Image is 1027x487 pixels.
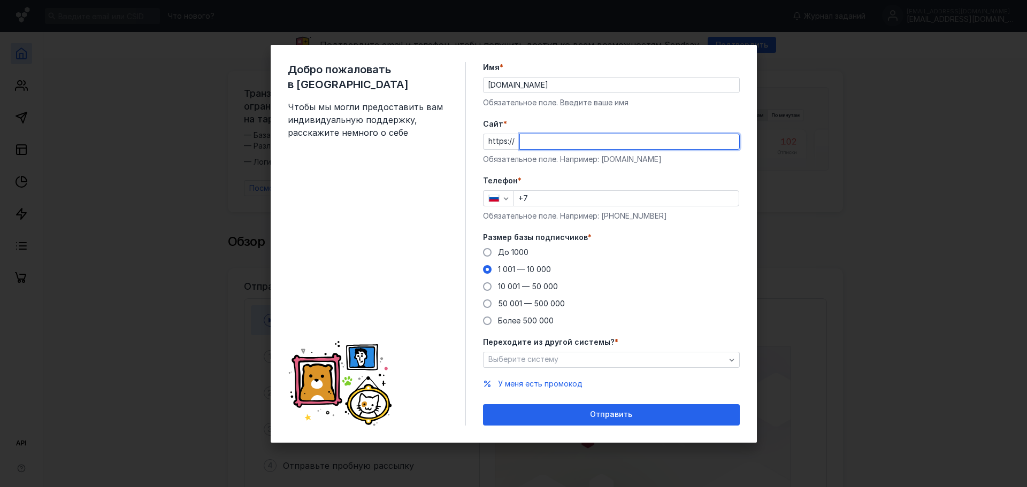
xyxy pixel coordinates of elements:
[483,154,740,165] div: Обязательное поле. Например: [DOMAIN_NAME]
[483,119,503,129] span: Cайт
[488,354,558,364] span: Выберите систему
[483,175,518,186] span: Телефон
[498,379,583,388] span: У меня есть промокод
[483,404,740,426] button: Отправить
[498,282,558,291] span: 10 001 — 50 000
[483,352,740,368] button: Выберите систему
[483,337,615,347] span: Переходите из другой системы?
[498,299,565,308] span: 50 001 — 500 000
[498,378,583,389] button: У меня есть промокод
[483,232,588,243] span: Размер базы подписчиков
[498,316,554,325] span: Более 500 000
[483,97,740,108] div: Обязательное поле. Введите ваше имя
[288,101,448,139] span: Чтобы мы могли предоставить вам индивидуальную поддержку, расскажите немного о себе
[288,62,448,92] span: Добро пожаловать в [GEOGRAPHIC_DATA]
[483,211,740,221] div: Обязательное поле. Например: [PHONE_NUMBER]
[590,410,632,419] span: Отправить
[498,265,551,274] span: 1 001 — 10 000
[498,248,528,257] span: До 1000
[483,62,500,73] span: Имя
